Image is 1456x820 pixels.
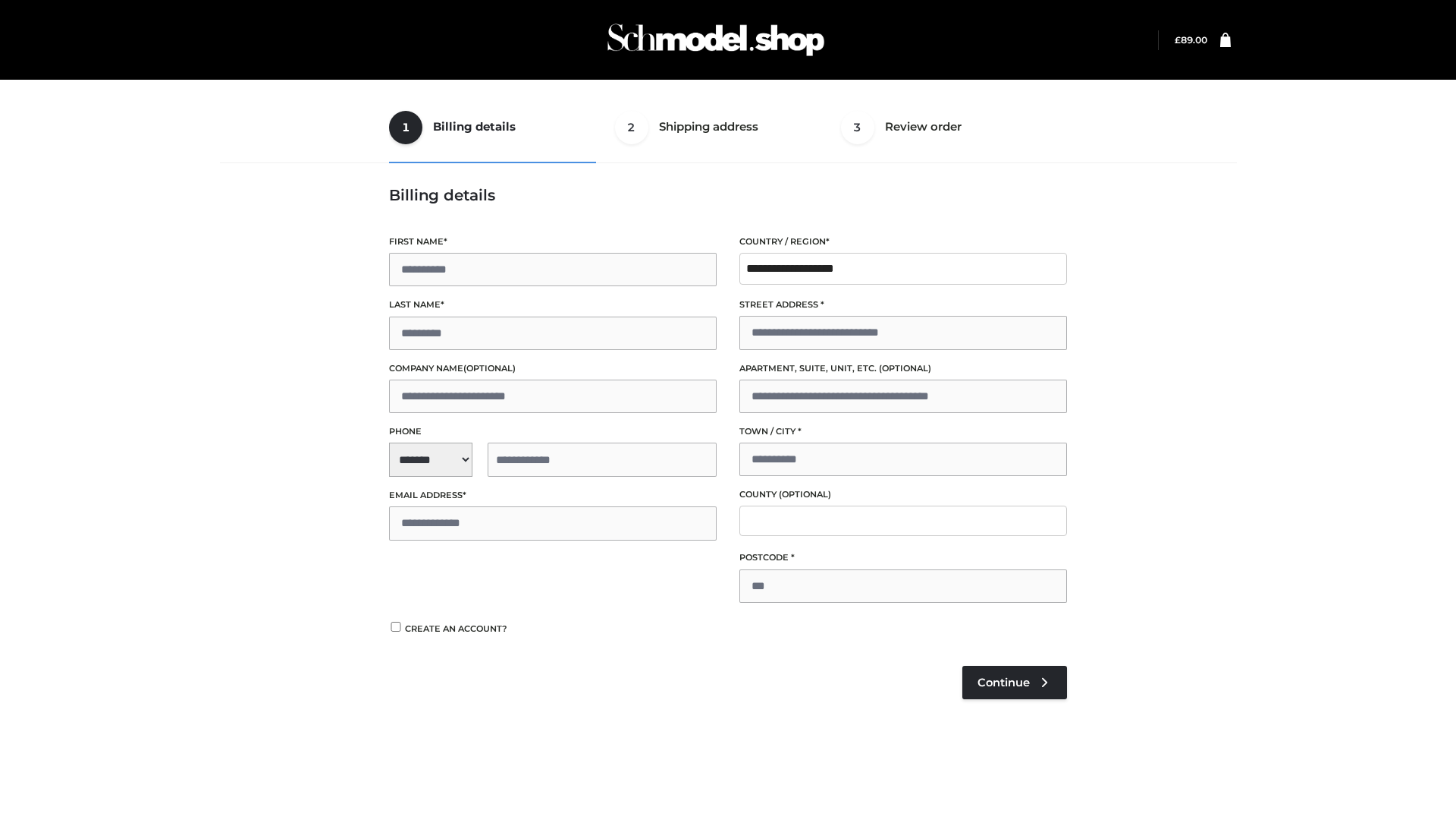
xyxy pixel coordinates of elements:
[389,298,717,312] label: Last name
[389,424,717,439] label: Phone
[1175,34,1207,46] a: £89.00
[739,298,1067,312] label: Street address
[739,550,1067,565] label: Postcode
[1175,34,1207,46] bdi: 89.00
[463,363,516,374] span: (optional)
[739,487,1067,502] label: County
[405,623,507,634] span: Create an account?
[739,424,1067,439] label: Town / City
[389,488,717,503] label: Email address
[1175,34,1181,46] span: £
[389,235,717,249] label: First name
[389,622,403,632] input: Create an account?
[879,363,931,374] span: (optional)
[739,235,1067,249] label: Country / Region
[602,10,830,70] img: Schmodel Admin 964
[962,666,1067,699] a: Continue
[389,361,717,376] label: Company name
[977,676,1030,689] span: Continue
[779,489,831,500] span: (optional)
[389,186,1067,204] h3: Billing details
[739,361,1067,376] label: Apartment, suite, unit, etc.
